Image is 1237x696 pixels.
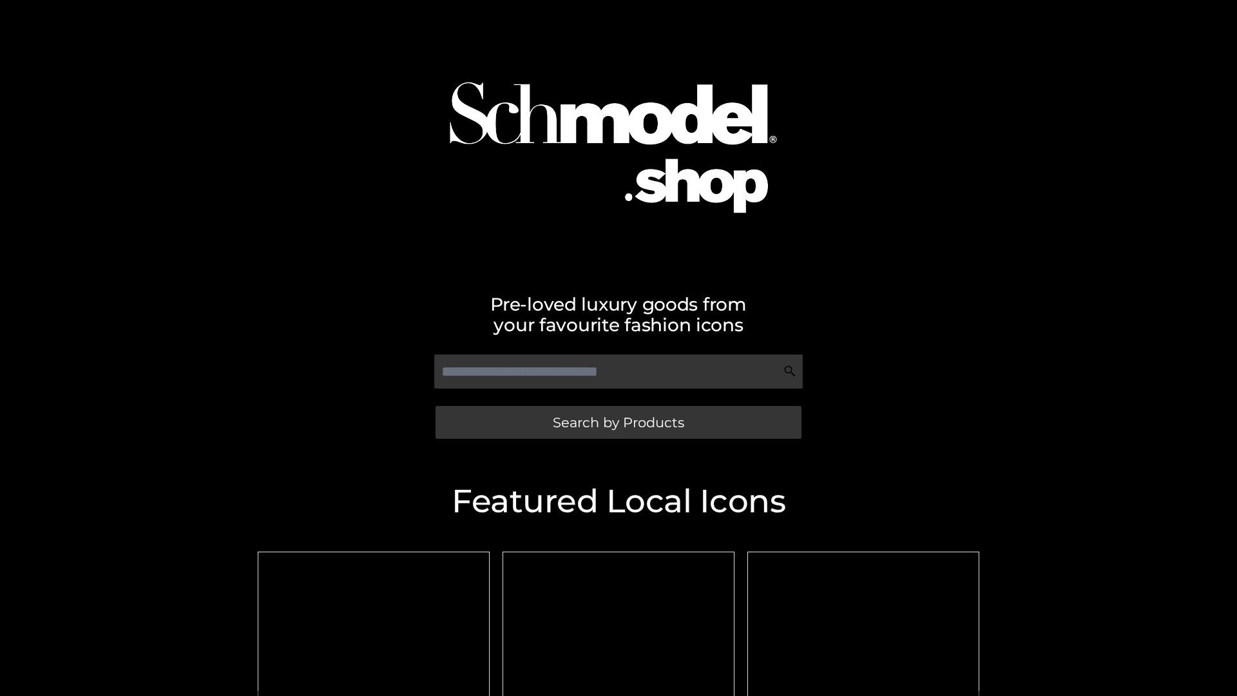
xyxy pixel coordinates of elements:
h2: Featured Local Icons​ [251,485,986,517]
a: Search by Products [436,406,801,439]
h2: Pre-loved luxury goods from your favourite fashion icons [251,294,986,335]
span: Search by Products [553,416,684,429]
img: Search Icon [783,365,796,378]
